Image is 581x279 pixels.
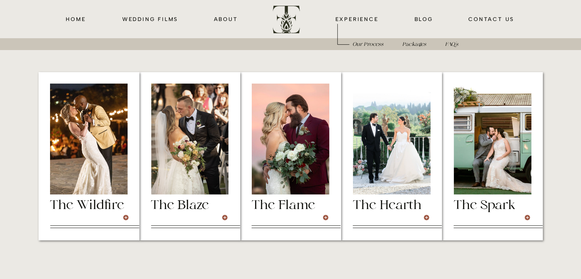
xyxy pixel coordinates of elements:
a: blog [414,15,434,23]
a: about [214,15,238,23]
i: Packages [402,42,426,47]
a: The Hearth [353,198,430,211]
a: FAQ's [443,40,460,49]
a: EXPERIENCE [334,15,380,23]
i: Our Process [353,42,384,47]
a: CONTACT us [468,15,515,23]
a: HOME [65,15,87,23]
a: Our Process [353,40,385,49]
a: The Blaze [151,198,228,211]
a: wedding films [121,15,180,23]
a: The Spark [454,198,531,211]
a: The Flame [252,198,329,211]
i: FAQ's [445,42,458,47]
a: The Wildfire [50,198,128,211]
a: Packages [399,40,430,49]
